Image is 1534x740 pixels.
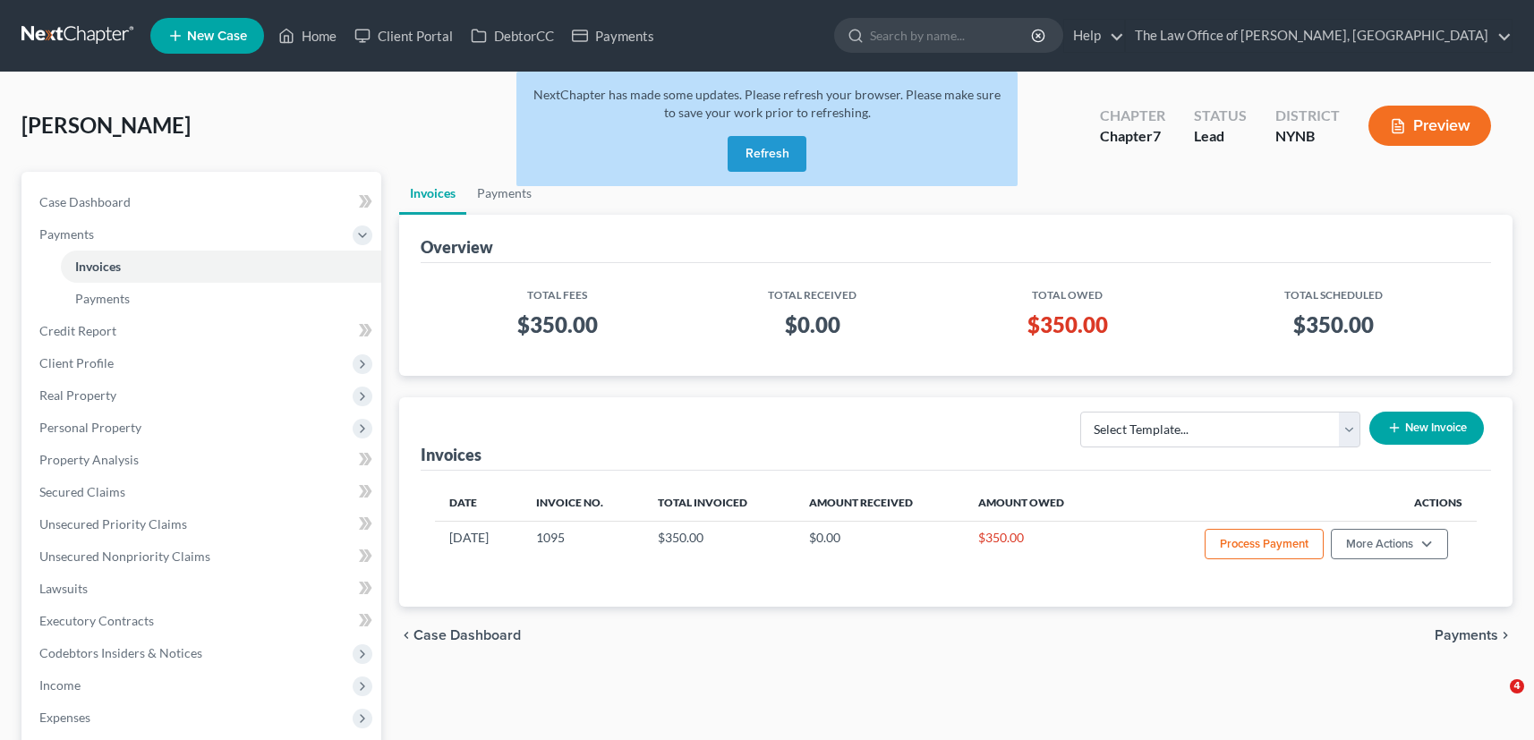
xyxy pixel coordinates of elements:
h3: $350.00 [1205,310,1462,339]
a: Credit Report [25,315,381,347]
div: District [1275,106,1340,126]
th: Total Fees [435,277,681,303]
span: Payments [75,291,130,306]
a: DebtorCC [462,20,563,52]
span: Client Profile [39,355,114,370]
a: Lawsuits [25,573,381,605]
a: Home [269,20,345,52]
button: Process Payment [1205,529,1324,559]
span: Case Dashboard [413,628,521,642]
a: Payments [563,20,663,52]
a: Invoices [399,172,466,215]
th: Total Scheduled [1190,277,1477,303]
button: Preview [1368,106,1491,146]
td: $350.00 [964,521,1111,571]
iframe: Intercom live chat [1473,679,1516,722]
button: chevron_left Case Dashboard [399,628,521,642]
h3: $0.00 [695,310,930,339]
span: Unsecured Priority Claims [39,516,187,532]
i: chevron_right [1498,628,1513,642]
div: Invoices [421,444,482,465]
a: Payments [61,283,381,315]
span: 4 [1510,679,1524,693]
button: More Actions [1331,529,1448,559]
span: Expenses [39,710,90,725]
a: Secured Claims [25,476,381,508]
i: chevron_left [399,628,413,642]
span: Lawsuits [39,581,88,596]
a: Unsecured Priority Claims [25,508,381,540]
span: Invoices [75,259,121,274]
a: Help [1064,20,1124,52]
div: NYNB [1275,126,1340,147]
span: Codebtors Insiders & Notices [39,645,202,660]
a: Payments [466,172,542,215]
span: Personal Property [39,420,141,435]
div: Chapter [1100,126,1165,147]
input: Search by name... [870,19,1034,52]
span: Property Analysis [39,452,139,467]
button: Refresh [728,136,806,172]
th: Actions [1111,485,1477,521]
button: New Invoice [1369,412,1484,445]
a: Case Dashboard [25,186,381,218]
th: Total Owed [944,277,1190,303]
a: Client Portal [345,20,462,52]
span: [PERSON_NAME] [21,112,191,138]
td: $350.00 [643,521,795,571]
th: Total Received [680,277,944,303]
span: Case Dashboard [39,194,131,209]
td: $0.00 [795,521,964,571]
th: Date [435,485,522,521]
a: Invoices [61,251,381,283]
span: NextChapter has made some updates. Please refresh your browser. Please make sure to save your wor... [533,87,1001,120]
div: Overview [421,236,493,258]
span: New Case [187,30,247,43]
span: Credit Report [39,323,116,338]
span: Payments [1435,628,1498,642]
span: Executory Contracts [39,613,154,628]
span: Income [39,677,81,693]
a: Executory Contracts [25,605,381,637]
th: Amount Received [795,485,964,521]
h3: $350.00 [959,310,1176,339]
td: 1095 [522,521,644,571]
a: The Law Office of [PERSON_NAME], [GEOGRAPHIC_DATA] [1126,20,1512,52]
a: Property Analysis [25,444,381,476]
span: Real Property [39,387,116,403]
div: Chapter [1100,106,1165,126]
div: Status [1194,106,1247,126]
h3: $350.00 [449,310,667,339]
span: 7 [1153,127,1161,144]
th: Invoice No. [522,485,644,521]
button: Payments chevron_right [1435,628,1513,642]
th: Total Invoiced [643,485,795,521]
a: Unsecured Nonpriority Claims [25,540,381,573]
div: Lead [1194,126,1247,147]
th: Amount Owed [964,485,1111,521]
span: Payments [39,226,94,242]
td: [DATE] [435,521,522,571]
span: Secured Claims [39,484,125,499]
span: Unsecured Nonpriority Claims [39,549,210,564]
